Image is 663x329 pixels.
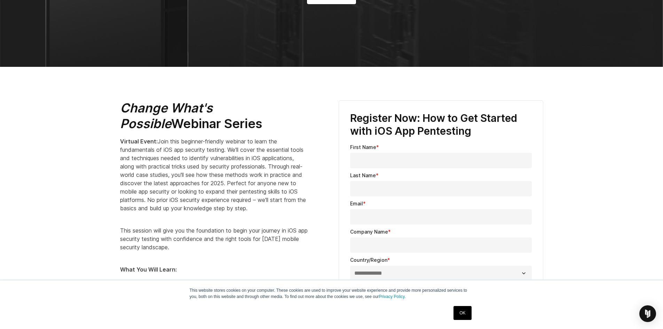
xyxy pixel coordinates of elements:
span: Email [350,201,363,206]
a: OK [453,306,471,320]
h2: Webinar Series [120,100,308,132]
p: This website stores cookies on your computer. These cookies are used to improve your website expe... [190,287,474,300]
span: Country/Region [350,257,387,263]
span: Company Name [350,229,388,235]
li: Develop a foundation for effective, efficient iOS app pentesting [129,279,308,288]
span: Join this beginner-friendly webinar to learn the fundamentals of iOS app security testing. We'll ... [120,138,306,212]
em: Change What's Possible [120,100,213,131]
span: This session will give you the foundation to begin your journey in iOS app security testing with ... [120,227,308,251]
span: Last Name [350,172,376,178]
div: Open Intercom Messenger [639,305,656,322]
span: First Name [350,144,376,150]
h3: Register Now: How to Get Started with iOS App Pentesting [350,112,532,138]
a: Privacy Policy. [379,294,406,299]
strong: Virtual Event: [120,138,158,145]
strong: What You Will Learn: [120,266,177,273]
